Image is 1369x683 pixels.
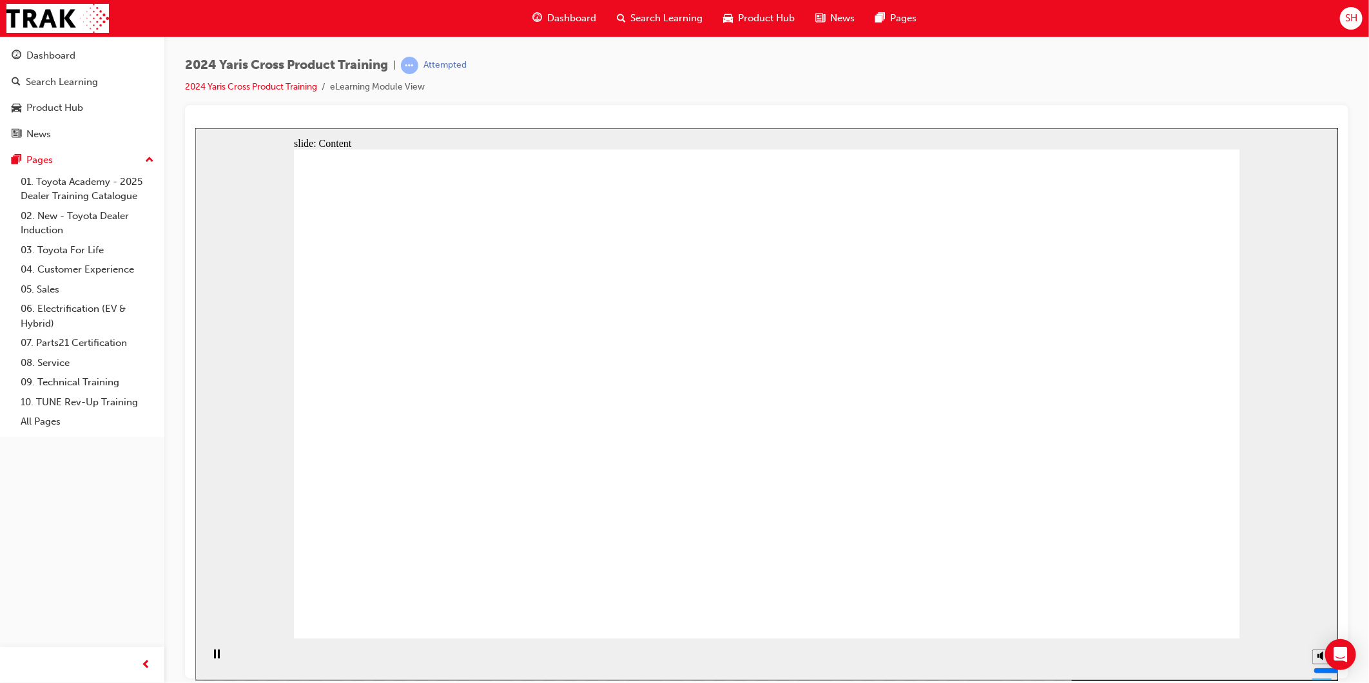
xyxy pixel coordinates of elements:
a: 2024 Yaris Cross Product Training [185,81,317,92]
a: 09. Technical Training [15,372,159,392]
span: search-icon [12,77,21,88]
span: search-icon [617,10,626,26]
a: 03. Toyota For Life [15,240,159,260]
div: Attempted [423,59,467,72]
span: prev-icon [142,657,151,673]
div: Dashboard [26,48,75,63]
div: playback controls [6,510,28,552]
a: pages-iconPages [866,5,927,32]
a: car-iconProduct Hub [714,5,806,32]
div: Product Hub [26,101,83,115]
a: 10. TUNE Rev-Up Training [15,392,159,412]
a: 05. Sales [15,280,159,300]
a: 04. Customer Experience [15,260,159,280]
span: learningRecordVerb_ATTEMPT-icon [401,57,418,74]
a: 08. Service [15,353,159,373]
div: Search Learning [26,75,98,90]
span: Pages [891,11,917,26]
a: 02. New - Toyota Dealer Induction [15,206,159,240]
span: SH [1345,11,1357,26]
a: 07. Parts21 Certification [15,333,159,353]
button: SH [1340,7,1363,30]
button: Pages [5,148,159,172]
span: 2024 Yaris Cross Product Training [185,58,388,73]
a: guage-iconDashboard [522,5,607,32]
a: Product Hub [5,96,159,120]
a: news-iconNews [806,5,866,32]
div: Open Intercom Messenger [1325,639,1356,670]
span: News [831,11,855,26]
span: up-icon [145,152,154,169]
span: news-icon [816,10,826,26]
div: News [26,127,51,142]
span: news-icon [12,129,21,140]
a: 01. Toyota Academy - 2025 Dealer Training Catalogue [15,172,159,206]
a: Search Learning [5,70,159,94]
span: car-icon [724,10,733,26]
input: volume [1118,537,1201,548]
button: Pause (Ctrl+Alt+P) [6,521,28,543]
div: misc controls [1111,510,1136,552]
button: DashboardSearch LearningProduct HubNews [5,41,159,148]
span: | [393,58,396,73]
span: Product Hub [739,11,795,26]
a: All Pages [15,412,159,432]
span: pages-icon [12,155,21,166]
a: 06. Electrification (EV & Hybrid) [15,299,159,333]
div: Pages [26,153,53,168]
span: Dashboard [547,11,596,26]
span: guage-icon [12,50,21,62]
a: search-iconSearch Learning [607,5,714,32]
span: car-icon [12,102,21,114]
li: eLearning Module View [330,80,425,95]
img: Trak [6,4,109,33]
span: pages-icon [876,10,886,26]
span: Search Learning [631,11,703,26]
button: Mute (Ctrl+Alt+M) [1117,521,1138,536]
span: guage-icon [532,10,542,26]
a: Dashboard [5,44,159,68]
a: News [5,122,159,146]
